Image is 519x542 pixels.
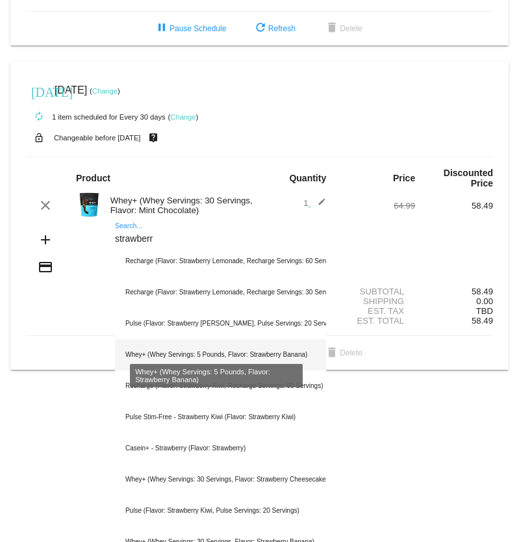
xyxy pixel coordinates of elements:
div: Casein+ - Strawberry (Flavor: Strawberry) [115,433,326,464]
button: Pause Schedule [144,17,236,40]
span: TBD [476,306,493,316]
small: ( ) [90,87,120,95]
div: Pulse (Flavor: Strawberry Kiwi, Pulse Servings: 20 Servings) [115,495,326,526]
mat-icon: refresh [253,21,268,36]
button: Delete [314,17,373,40]
div: 58.49 [415,201,493,211]
div: Whey+ (Whey Servings: 30 Servings, Flavor: Mint Chocolate) [104,196,260,215]
input: Search... [115,234,326,244]
mat-icon: add [38,232,53,248]
mat-icon: lock_open [31,129,47,146]
strong: Product [76,173,110,183]
a: Change [92,87,118,95]
div: Recharge (Flavor: Strawberry Lemonade, Recharge Servings: 30 Servings) [115,277,326,308]
div: Whey+ (Whey Servings: 5 Pounds, Flavor: Strawberry Banana) [115,339,326,370]
div: Est. Total [337,316,415,326]
mat-icon: edit [310,198,326,213]
button: Delete [314,341,373,365]
div: Est. Tax [337,306,415,316]
small: 1 item scheduled for Every 30 days [26,113,166,121]
mat-icon: clear [38,198,53,213]
div: Subtotal [337,287,415,296]
img: Image-1-Carousel-Whey-2lb-Mint-Chocolate-no-badge-Transp.png [76,192,102,218]
strong: Discounted Price [444,168,493,188]
div: Recharge (Flavor: Strawberry Kiwi, Recharge Servings: 60 Servings) [115,370,326,402]
a: Change [170,113,196,121]
mat-icon: live_help [146,129,161,146]
div: 64.99 [337,201,415,211]
span: Refresh [253,24,296,33]
strong: Price [393,173,415,183]
button: Refresh [242,17,306,40]
small: ( ) [168,113,199,121]
div: Recharge (Flavor: Strawberry Lemonade, Recharge Servings: 60 Servings) [115,246,326,277]
span: 0.00 [476,296,493,306]
mat-icon: delete [324,21,340,36]
mat-icon: delete [324,346,340,361]
span: Pause Schedule [154,24,226,33]
div: Pulse (Flavor: Strawberry [PERSON_NAME], Pulse Servings: 20 Servings) [115,308,326,339]
strong: Quantity [289,173,326,183]
div: 58.49 [415,287,493,296]
span: Delete [324,24,362,33]
mat-icon: autorenew [31,109,47,125]
div: Shipping [337,296,415,306]
div: Pulse Stim-Free - Strawberry Kiwi (Flavor: Strawberry Kiwi) [115,402,326,433]
div: Whey+ (Whey Servings: 30 Servings, Flavor: Strawberry Cheesecake) [115,464,326,495]
mat-icon: pause [154,21,170,36]
mat-icon: [DATE] [31,83,47,99]
small: Changeable before [DATE] [54,134,141,142]
span: 58.49 [472,316,493,326]
mat-icon: credit_card [38,259,53,275]
span: Delete [324,348,362,357]
span: 1 [303,198,326,208]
